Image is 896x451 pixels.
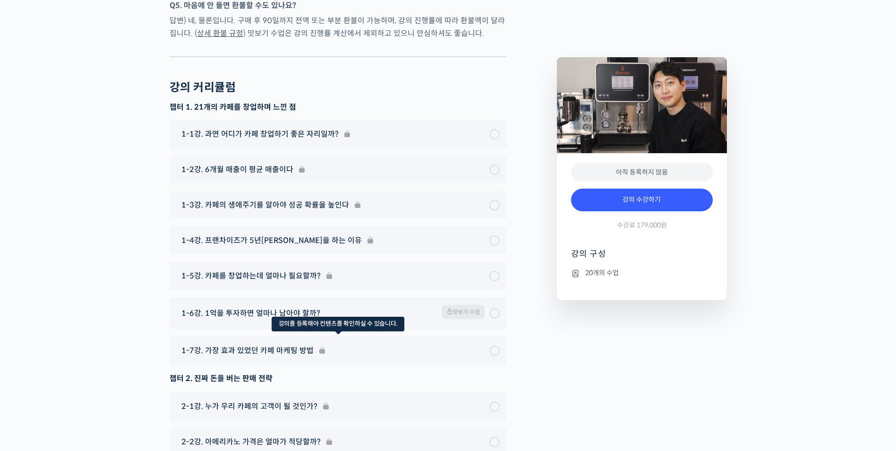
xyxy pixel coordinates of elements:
[122,300,181,323] a: 설정
[170,14,507,40] p: 답변) 네, 물론입니다. 구매 후 90일까지 전액 또는 부분 환불이 가능하며, 강의 진행률에 따라 환불액이 달라집니다. ( ) 맛보기 수업은 강의 진행률 계산에서 제외하고 있...
[170,0,296,10] strong: Q5. 마음에 안 들면 환불할 수도 있나요?
[571,189,713,211] a: 강의 수강하기
[197,28,243,38] a: 상세 환불 규정
[571,248,713,267] h4: 강의 구성
[181,307,320,320] span: 1-6강. 1억을 투자하면 얼마나 남아야 할까?
[442,305,485,319] span: 맛보기 수업
[170,372,507,385] div: 챕터 2. 진짜 돈을 버는 판매 전략
[86,314,98,322] span: 대화
[30,314,35,321] span: 홈
[617,221,667,230] span: 수강료 179,000원
[571,163,713,182] div: 아직 등록하지 않음
[571,268,713,279] li: 20개의 수업
[177,305,500,321] a: 1-6강. 1억을 투자하면 얼마나 남아야 할까? 맛보기 수업
[170,102,507,113] h3: 챕터 1. 21개의 카페를 창업하며 느낀 점
[62,300,122,323] a: 대화
[170,81,236,95] h2: 강의 커리큘럼
[3,300,62,323] a: 홈
[146,314,157,321] span: 설정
